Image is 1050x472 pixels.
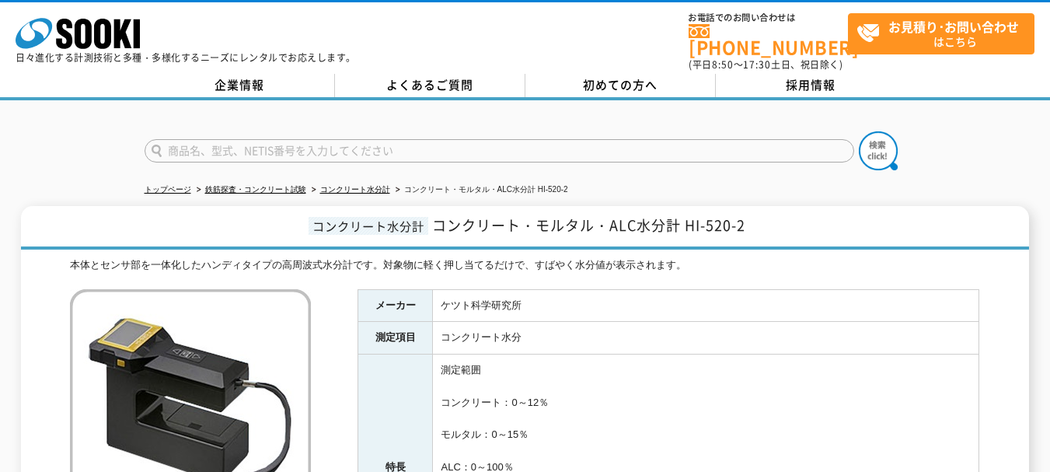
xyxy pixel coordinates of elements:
[16,53,356,62] p: 日々進化する計測技術と多種・多様化するニーズにレンタルでお応えします。
[433,322,979,355] td: コンクリート水分
[525,74,716,97] a: 初めての方へ
[859,131,898,170] img: btn_search.png
[432,215,745,236] span: コンクリート・モルタル・ALC水分計 HI-520-2
[888,17,1019,36] strong: お見積り･お問い合わせ
[848,13,1034,54] a: お見積り･お問い合わせはこちら
[70,257,979,274] div: 本体とセンサ部を一体化したハンディタイプの高周波式水分計です。対象物に軽く押し当てるだけで、すばやく水分値が表示されます。
[712,58,734,72] span: 8:50
[145,139,854,163] input: 商品名、型式、NETIS番号を入力してください
[145,74,335,97] a: 企業情報
[358,322,433,355] th: 測定項目
[716,74,906,97] a: 採用情報
[335,74,525,97] a: よくあるご質問
[856,14,1034,53] span: はこちら
[392,182,568,198] li: コンクリート・モルタル・ALC水分計 HI-520-2
[689,13,848,23] span: お電話でのお問い合わせは
[583,76,658,93] span: 初めての方へ
[743,58,771,72] span: 17:30
[689,58,842,72] span: (平日 ～ 土日、祝日除く)
[145,185,191,194] a: トップページ
[358,289,433,322] th: メーカー
[205,185,306,194] a: 鉄筋探査・コンクリート試験
[689,24,848,56] a: [PHONE_NUMBER]
[309,217,428,235] span: コンクリート水分計
[433,289,979,322] td: ケツト科学研究所
[320,185,390,194] a: コンクリート水分計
